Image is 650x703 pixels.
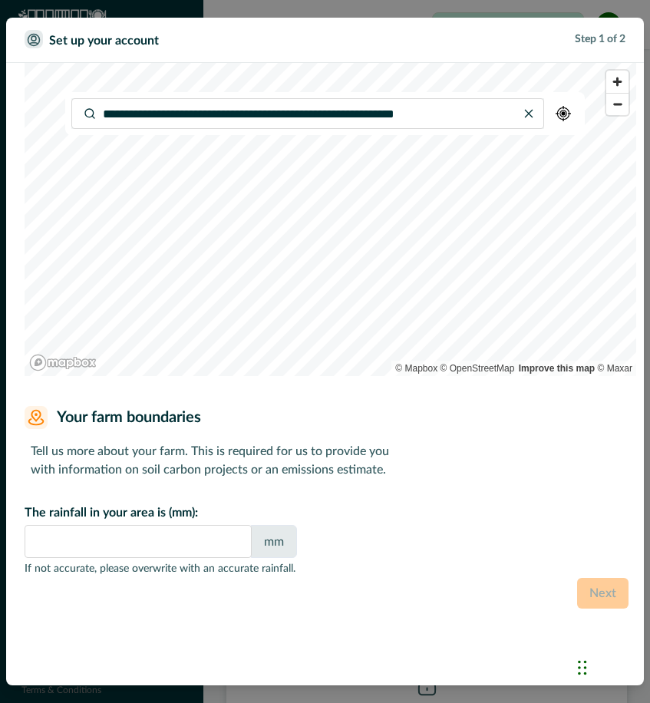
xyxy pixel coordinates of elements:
[519,363,595,374] a: Map feedback
[440,363,515,374] a: OpenStreetMap
[25,63,636,376] canvas: Map
[578,645,587,691] div: Drag
[597,363,632,374] a: Maxar
[48,408,411,427] h2: Your farm boundaries
[25,503,297,522] p: The rainfall in your area is (mm):
[606,71,629,93] button: Zoom in
[606,93,629,115] button: Zoom out
[395,363,437,374] a: Mapbox
[575,31,625,48] p: Step 1 of 2
[573,629,650,703] iframe: Chat Widget
[25,436,411,485] p: Tell us more about your farm. This is required for us to provide you with information on soil car...
[556,106,571,121] img: gps-3587b8eb.png
[577,578,629,609] button: Next
[606,94,629,115] span: Zoom out
[29,354,97,371] a: Mapbox logo
[25,561,297,577] p: If not accurate, please overwrite with an accurate rainfall.
[49,31,159,50] p: Set up your account
[251,525,297,558] div: mm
